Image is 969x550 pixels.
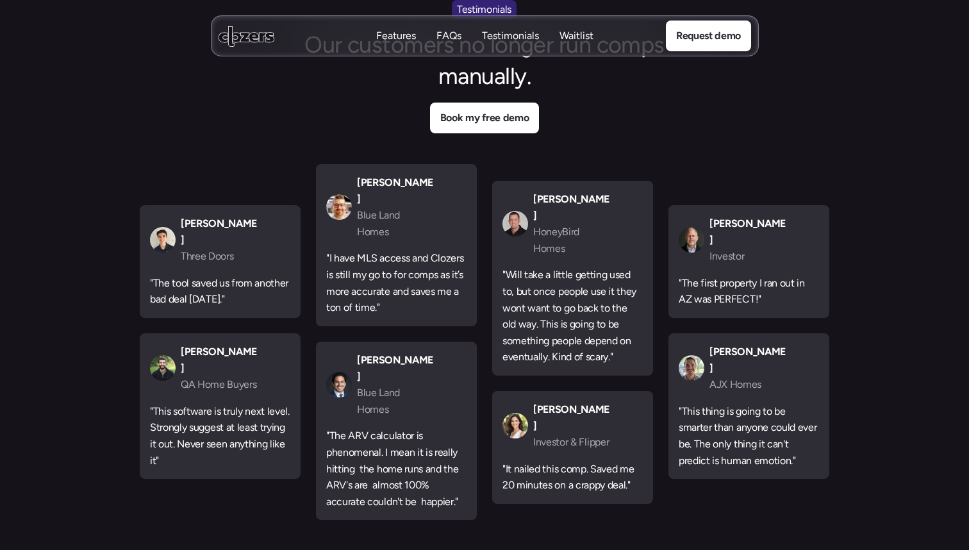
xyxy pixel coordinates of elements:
p: Waitlist [559,43,593,57]
p: Three Doors [181,248,258,265]
p: Testimonials [482,29,539,43]
p: "This software is truly next level. Strongly suggest at least trying it out. Never seen anything ... [150,403,290,468]
p: HoneyBird Homes [533,223,610,256]
p: "It nailed this comp. Saved me 20 minutes on a crappy deal." [502,460,643,493]
p: "The first property I ran out in AZ was PERFECT!" [679,274,819,307]
p: "The ARV calculator is phenomenal. I mean it is really hitting the home runs and the ARV's are al... [326,428,467,510]
p: AJX Homes [709,376,786,393]
p: Investor & Flipper [533,433,610,450]
p: Investor [709,248,786,265]
p: [PERSON_NAME] [181,344,258,376]
a: FeaturesFeatures [376,29,416,44]
a: FAQsFAQs [436,29,461,44]
p: "Will take a little getting used to, but once people use it they wont want to go back to the old ... [502,267,643,365]
h2: Our customers no longer run comps manually. [267,29,702,92]
p: Book my free demo [440,110,529,126]
p: [PERSON_NAME] [181,215,258,248]
p: Request demo [675,28,740,44]
p: Testimonials [482,43,539,57]
a: TestimonialsTestimonials [482,29,539,44]
p: [PERSON_NAME] [709,344,786,376]
p: [PERSON_NAME] [533,190,610,223]
p: Blue Land Homes [357,385,434,417]
a: Request demo [665,21,750,51]
p: FAQs [436,28,461,42]
p: [PERSON_NAME] [357,174,434,207]
p: [PERSON_NAME] [357,351,434,384]
p: Waitlist [559,29,593,43]
p: "I have MLS access and Clozers is still my go to for comps as it’s more accurate and saves me a t... [326,250,467,315]
p: [PERSON_NAME] [533,401,610,433]
p: [PERSON_NAME] [709,215,786,248]
a: WaitlistWaitlist [559,29,593,44]
p: Features [376,29,416,43]
p: Features [376,43,416,57]
p: QA Home Buyers [181,376,258,393]
p: FAQs [436,43,461,57]
p: Blue Land Homes [357,207,434,240]
a: Book my free demo [430,103,540,133]
p: "The tool saved us from another bad deal [DATE]." [150,274,290,307]
p: "This thing is going to be smarter than anyone could ever be. The only thing it can't predict is ... [679,403,819,468]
